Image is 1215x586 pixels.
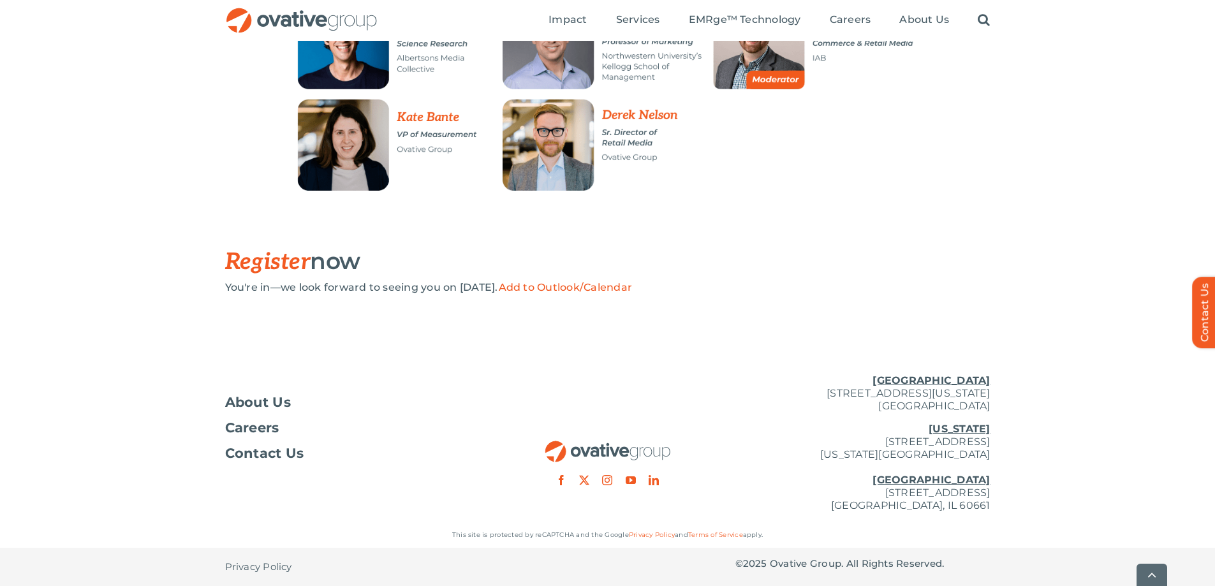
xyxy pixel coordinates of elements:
a: Add to Outlook/Calendar [499,281,633,293]
a: EMRge™ Technology [689,13,801,27]
span: EMRge™ Technology [689,13,801,26]
a: Services [616,13,660,27]
a: Search [978,13,990,27]
a: About Us [225,396,480,409]
a: Contact Us [225,447,480,460]
a: Impact [549,13,587,27]
a: twitter [579,475,589,485]
span: Privacy Policy [225,560,292,573]
span: Services [616,13,660,26]
a: Careers [225,421,480,434]
u: [GEOGRAPHIC_DATA] [873,474,990,486]
nav: Footer Menu [225,396,480,460]
span: Careers [225,421,279,434]
a: youtube [626,475,636,485]
u: [GEOGRAPHIC_DATA] [873,374,990,386]
span: Careers [830,13,871,26]
div: You're in—we look forward to seeing you on [DATE]. [225,281,990,294]
a: linkedin [649,475,659,485]
p: [STREET_ADDRESS][US_STATE] [GEOGRAPHIC_DATA] [735,374,990,413]
span: Register [225,248,311,276]
a: Privacy Policy [225,548,292,586]
p: © Ovative Group. All Rights Reserved. [735,557,990,570]
span: Impact [549,13,587,26]
a: Careers [830,13,871,27]
a: OG_Full_horizontal_RGB [544,439,672,451]
span: 2025 [743,557,767,569]
a: instagram [602,475,612,485]
span: Contact Us [225,447,304,460]
a: Privacy Policy [629,531,675,539]
a: About Us [899,13,949,27]
a: OG_Full_horizontal_RGB [225,6,378,18]
h3: now [225,248,927,275]
p: This site is protected by reCAPTCHA and the Google and apply. [225,529,990,541]
span: About Us [899,13,949,26]
span: About Us [225,396,291,409]
a: facebook [556,475,566,485]
u: [US_STATE] [929,423,990,435]
a: Terms of Service [688,531,743,539]
nav: Footer - Privacy Policy [225,548,480,586]
p: [STREET_ADDRESS] [US_STATE][GEOGRAPHIC_DATA] [STREET_ADDRESS] [GEOGRAPHIC_DATA], IL 60661 [735,423,990,512]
